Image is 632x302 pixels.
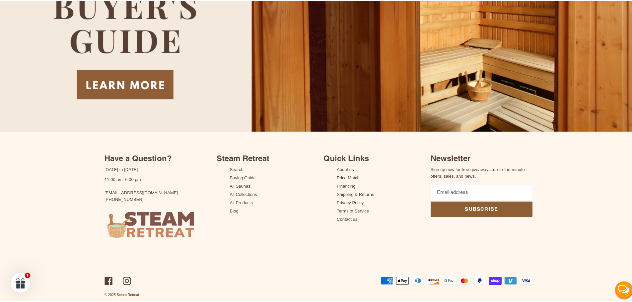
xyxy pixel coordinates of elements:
a: About us [337,166,354,171]
a: Contact us [337,215,357,220]
a: All Saunas [230,182,250,187]
p: 11:00 am -6:00 pm [EMAIL_ADDRESS][DOMAIN_NAME] [PHONE_NUMBER] [105,175,207,202]
p: Sign up now for free giveaways, up-to-the-minute offers, sales, and news. [431,165,533,178]
a: Financing [337,182,356,187]
a: Privacy Policy [337,199,364,204]
button: Subscribe [431,200,533,215]
p: [DATE] to [DATE] [105,165,207,172]
a: Price Match [337,174,360,179]
input: Email address [431,183,533,199]
a: Blog [230,207,239,212]
p: Newsletter [431,152,533,162]
p: Have a Question? [105,152,207,162]
a: Steam Retreat [117,292,139,295]
p: Steam Retreat [217,152,269,162]
a: Terms of Service [337,207,369,212]
a: Shipping & Returns [337,191,374,196]
span: Subscribe [465,205,498,211]
img: Why Buy From Steam Retreat [105,205,196,239]
a: Search [230,166,244,171]
p: Quick Links [323,152,379,162]
small: © 2025, [105,292,139,295]
a: All Collections [230,191,257,196]
a: Buying Guide [230,174,256,179]
a: All Products [230,199,253,204]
